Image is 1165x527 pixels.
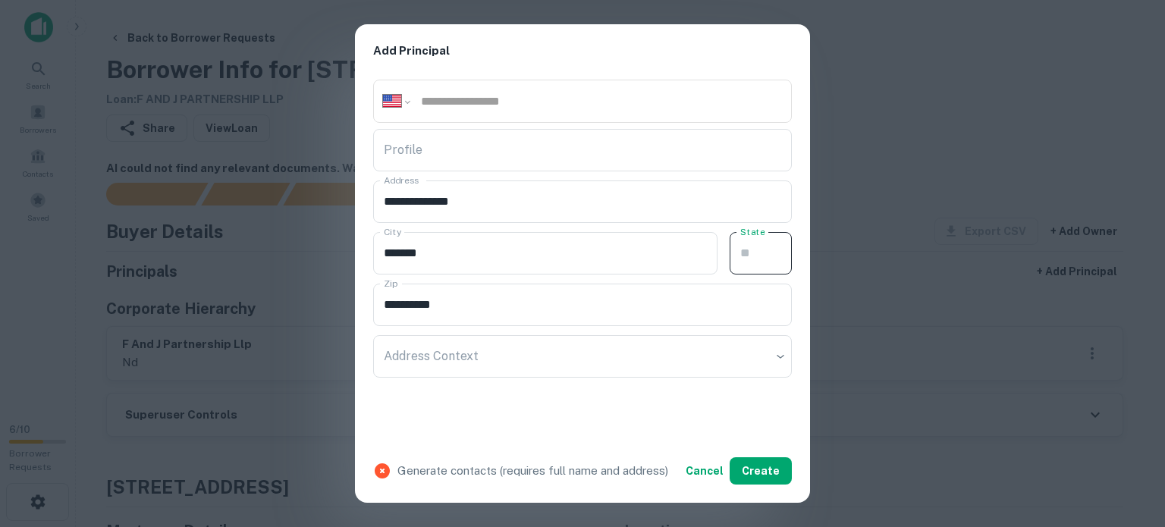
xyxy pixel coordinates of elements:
[373,335,792,378] div: ​
[384,225,401,238] label: City
[1089,406,1165,478] iframe: Chat Widget
[355,24,810,78] h2: Add Principal
[384,277,397,290] label: Zip
[680,457,730,485] button: Cancel
[740,225,765,238] label: State
[384,174,419,187] label: Address
[397,462,668,480] p: Generate contacts (requires full name and address)
[730,457,792,485] button: Create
